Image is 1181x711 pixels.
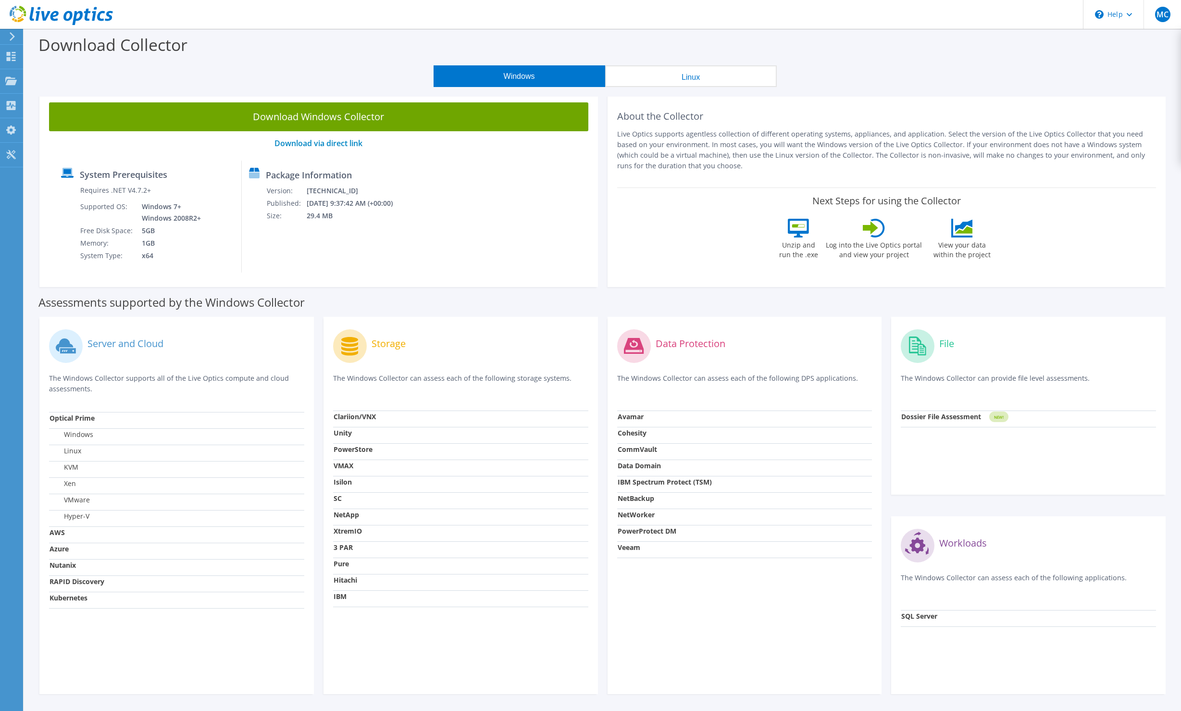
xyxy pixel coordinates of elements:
label: Xen [50,479,76,488]
strong: Pure [334,559,349,568]
td: Version: [266,185,306,197]
label: Download Collector [38,34,187,56]
strong: SQL Server [901,611,937,621]
strong: Cohesity [618,428,646,437]
strong: Unity [334,428,352,437]
label: Storage [372,339,406,349]
strong: Clariion/VNX [334,412,376,421]
label: Unzip and run the .exe [776,237,820,260]
strong: Dossier File Assessment [901,412,981,421]
strong: Nutanix [50,561,76,570]
strong: Azure [50,544,69,553]
strong: 3 PAR [334,543,353,552]
strong: AWS [50,528,65,537]
label: Requires .NET V4.7.2+ [80,186,151,195]
label: Linux [50,446,81,456]
strong: NetApp [334,510,359,519]
label: Workloads [939,538,987,548]
strong: SC [334,494,342,503]
button: Windows [434,65,605,87]
td: Size: [266,210,306,222]
p: The Windows Collector can provide file level assessments. [901,373,1156,393]
label: Hyper-V [50,511,89,521]
p: The Windows Collector can assess each of the following DPS applications. [617,373,872,393]
p: The Windows Collector can assess each of the following applications. [901,573,1156,592]
label: Next Steps for using the Collector [812,195,961,207]
td: Published: [266,197,306,210]
strong: PowerProtect DM [618,526,676,536]
td: System Type: [80,249,135,262]
strong: Veeam [618,543,640,552]
strong: Kubernetes [50,593,87,602]
td: x64 [135,249,203,262]
td: [DATE] 9:37:42 AM (+00:00) [306,197,406,210]
label: Data Protection [656,339,725,349]
h2: About the Collector [617,111,1156,122]
strong: PowerStore [334,445,373,454]
td: Memory: [80,237,135,249]
button: Linux [605,65,777,87]
label: Windows [50,430,93,439]
a: Download via direct link [274,138,362,149]
strong: Optical Prime [50,413,95,423]
td: 5GB [135,225,203,237]
td: 1GB [135,237,203,249]
strong: Data Domain [618,461,661,470]
label: System Prerequisites [80,170,167,179]
strong: RAPID Discovery [50,577,104,586]
strong: IBM [334,592,347,601]
a: Download Windows Collector [49,102,588,131]
label: Log into the Live Optics portal and view your project [825,237,922,260]
td: Supported OS: [80,200,135,225]
strong: NetBackup [618,494,654,503]
label: View your data within the project [927,237,996,260]
strong: Avamar [618,412,644,421]
p: Live Optics supports agentless collection of different operating systems, appliances, and applica... [617,129,1156,171]
label: VMware [50,495,90,505]
strong: Hitachi [334,575,357,585]
strong: VMAX [334,461,353,470]
label: Assessments supported by the Windows Collector [38,298,305,307]
td: [TECHNICAL_ID] [306,185,406,197]
span: MC [1155,7,1170,22]
td: Windows 7+ Windows 2008R2+ [135,200,203,225]
td: Free Disk Space: [80,225,135,237]
label: KVM [50,462,78,472]
strong: CommVault [618,445,657,454]
p: The Windows Collector can assess each of the following storage systems. [333,373,588,393]
label: File [939,339,954,349]
strong: IBM Spectrum Protect (TSM) [618,477,712,486]
label: Server and Cloud [87,339,163,349]
tspan: NEW! [994,414,1004,420]
strong: NetWorker [618,510,655,519]
svg: \n [1095,10,1104,19]
strong: Isilon [334,477,352,486]
strong: XtremIO [334,526,362,536]
td: 29.4 MB [306,210,406,222]
label: Package Information [266,170,352,180]
p: The Windows Collector supports all of the Live Optics compute and cloud assessments. [49,373,304,394]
